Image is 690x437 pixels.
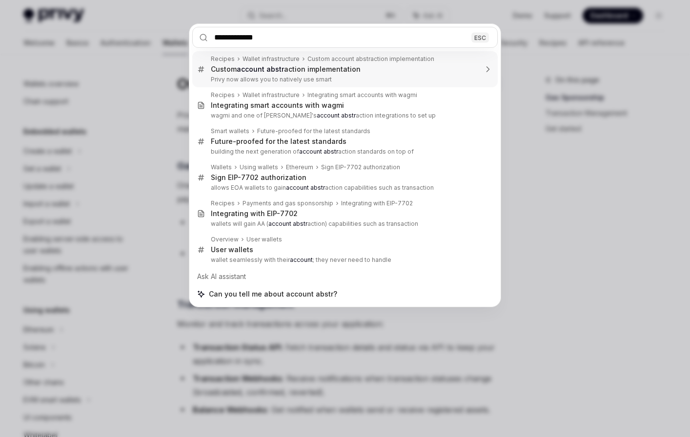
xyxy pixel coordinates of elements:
div: Wallet infrastructure [243,91,300,99]
b: account abstr [299,148,338,155]
div: Custom account abstraction implementation [307,55,434,63]
b: account abstr [237,65,284,73]
div: Recipes [211,91,235,99]
div: Integrating smart accounts with wagmi [211,101,344,110]
div: Ethereum [286,163,313,171]
div: Recipes [211,199,235,207]
div: Integrating with EIP-7702 [211,209,298,218]
p: wagmi and one of [PERSON_NAME]'s action integrations to set up [211,112,477,119]
div: Smart wallets [211,127,249,135]
div: Payments and gas sponsorship [243,199,333,207]
b: account [290,256,313,263]
div: User wallets [246,236,282,243]
p: Privy now allows you to natively use smart [211,76,477,83]
div: Ask AI assistant [192,268,498,285]
b: account abstr [286,184,325,191]
b: account abstr [268,220,307,227]
p: wallet seamlessly with their ; they never need to handle [211,256,477,264]
div: User wallets [211,245,253,254]
div: Future-proofed for the latest standards [211,137,346,146]
div: Future-proofed for the latest standards [257,127,370,135]
div: Integrating smart accounts with wagmi [307,91,417,99]
div: Custom action implementation [211,65,361,74]
div: Wallets [211,163,232,171]
div: Using wallets [240,163,278,171]
div: Sign EIP-7702 authorization [321,163,400,171]
div: Wallet infrastructure [243,55,300,63]
p: building the next generation of action standards on top of [211,148,477,156]
div: ESC [471,32,489,42]
div: Recipes [211,55,235,63]
p: allows EOA wallets to gain action capabilities such as transaction [211,184,477,192]
span: Can you tell me about account abstr? [209,289,337,299]
div: Integrating with EIP-7702 [341,199,413,207]
p: wallets will gain AA ( action) capabilities such as transaction [211,220,477,228]
div: Sign EIP-7702 authorization [211,173,306,182]
div: Overview [211,236,239,243]
b: account abstr [317,112,356,119]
